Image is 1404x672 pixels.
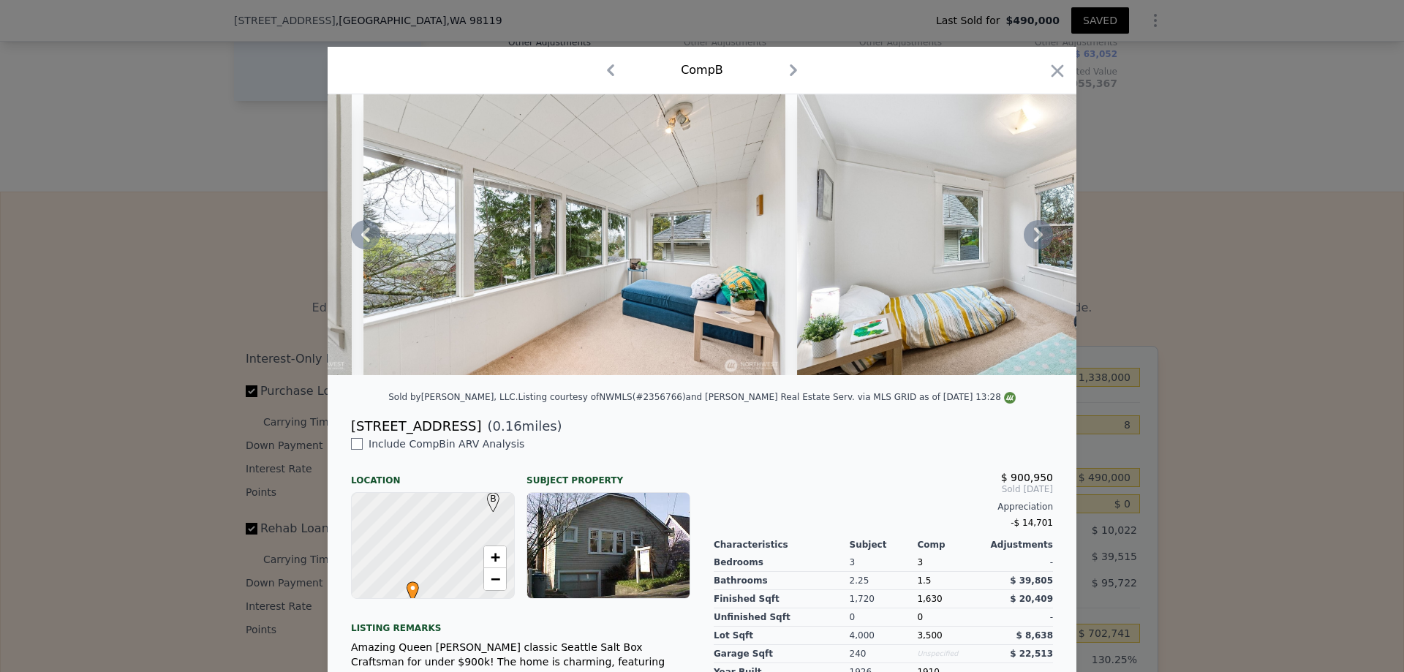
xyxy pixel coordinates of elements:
div: Subject [850,539,918,551]
span: $ 22,513 [1010,649,1053,659]
div: 1,720 [850,590,918,608]
div: Unfinished Sqft [714,608,850,627]
div: 240 [850,645,918,663]
span: $ 8,638 [1016,630,1053,641]
div: Adjustments [985,539,1053,551]
span: 3 [917,557,923,567]
span: ( miles) [481,416,562,437]
div: Bathrooms [714,572,850,590]
span: $ 900,950 [1001,472,1053,483]
div: - [985,608,1053,627]
div: Listing remarks [351,611,690,634]
div: B [483,492,492,501]
span: $ 20,409 [1010,594,1053,604]
div: 4,000 [850,627,918,645]
span: -$ 14,701 [1011,518,1053,528]
div: Appreciation [714,501,1053,513]
div: Garage Sqft [714,645,850,663]
span: 0 [917,612,923,622]
a: Zoom in [484,546,506,568]
span: − [491,570,500,588]
div: Subject Property [526,463,690,486]
div: Unspecified [917,645,985,663]
span: 1,630 [917,594,942,604]
div: 3 [850,554,918,572]
div: • [403,581,412,590]
a: Zoom out [484,568,506,590]
img: Property Img [797,94,1218,375]
div: Listing courtesy of NWMLS (#2356766) and [PERSON_NAME] Real Estate Serv. via MLS GRID as of [DATE... [518,392,1016,402]
div: 1.5 [917,572,985,590]
span: Sold [DATE] [714,483,1053,495]
div: Comp B [681,61,723,79]
span: $ 39,805 [1010,575,1053,586]
span: Include Comp B in ARV Analysis [363,438,530,450]
img: Property Img [363,94,785,375]
img: NWMLS Logo [1004,392,1016,404]
span: 0.16 [493,418,522,434]
div: Bedrooms [714,554,850,572]
div: Characteristics [714,539,850,551]
div: Finished Sqft [714,590,850,608]
div: Sold by [PERSON_NAME], LLC . [388,392,518,402]
div: 2.25 [850,572,918,590]
div: - [985,554,1053,572]
span: B [483,492,503,505]
span: 3,500 [917,630,942,641]
div: [STREET_ADDRESS] [351,416,481,437]
div: Lot Sqft [714,627,850,645]
span: + [491,548,500,566]
div: Location [351,463,515,486]
span: • [403,577,423,599]
div: Comp [917,539,985,551]
div: 0 [850,608,918,627]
